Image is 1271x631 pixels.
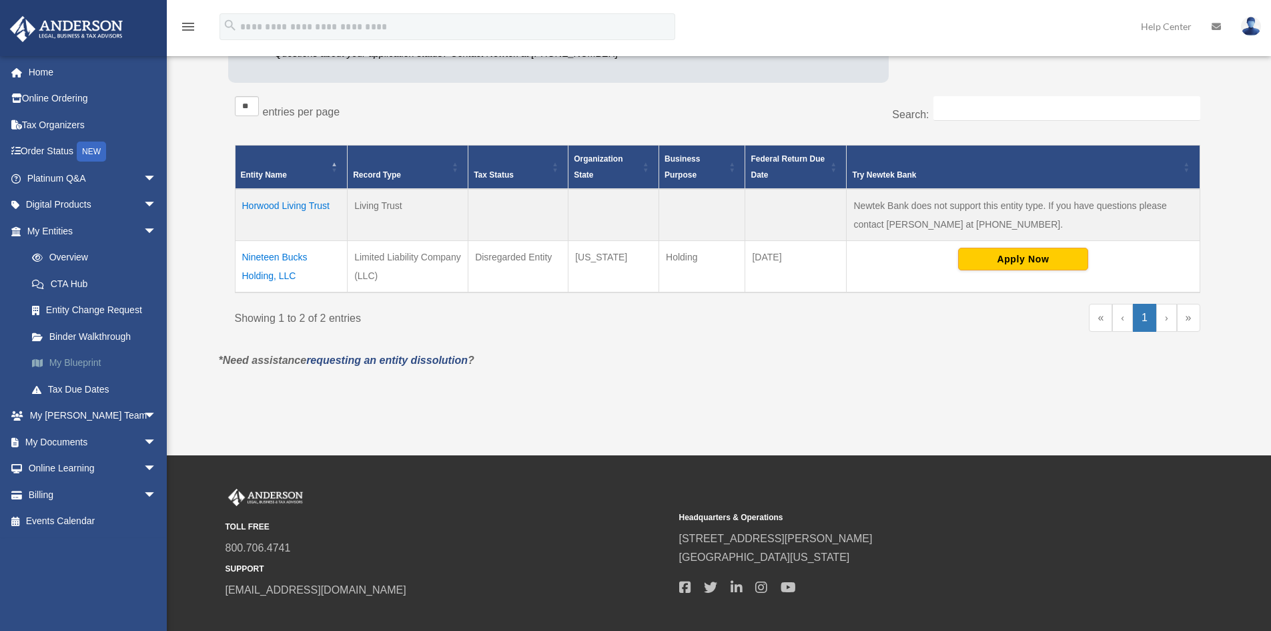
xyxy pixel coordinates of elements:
[348,241,468,293] td: Limited Liability Company (LLC)
[226,520,670,534] small: TOLL FREE
[6,16,127,42] img: Anderson Advisors Platinum Portal
[9,85,177,112] a: Online Ordering
[226,489,306,506] img: Anderson Advisors Platinum Portal
[9,429,177,455] a: My Documentsarrow_drop_down
[9,218,177,244] a: My Entitiesarrow_drop_down
[1112,304,1133,332] a: Previous
[143,403,170,430] span: arrow_drop_down
[474,170,514,180] span: Tax Status
[9,59,177,85] a: Home
[659,241,745,293] td: Holding
[568,241,659,293] td: [US_STATE]
[19,323,177,350] a: Binder Walkthrough
[9,138,177,166] a: Order StatusNEW
[9,165,177,192] a: Platinum Q&Aarrow_drop_down
[226,542,291,554] a: 800.706.4741
[143,481,170,509] span: arrow_drop_down
[219,355,474,366] em: *Need assistance ?
[180,23,196,35] a: menu
[659,146,745,190] th: Business Purpose: Activate to sort
[19,270,177,297] a: CTA Hub
[180,19,196,35] i: menu
[9,508,177,535] a: Events Calendar
[751,154,825,180] span: Federal Return Due Date
[223,18,238,33] i: search
[9,403,177,429] a: My [PERSON_NAME] Teamarrow_drop_down
[1156,304,1177,332] a: Next
[353,170,401,180] span: Record Type
[235,241,348,293] td: Nineteen Bucks Holding, LLC
[1089,304,1112,332] a: First
[568,146,659,190] th: Organization State: Activate to sort
[679,552,850,563] a: [GEOGRAPHIC_DATA][US_STATE]
[468,241,568,293] td: Disregarded Entity
[235,189,348,241] td: Horwood Living Trust
[143,429,170,456] span: arrow_drop_down
[306,355,468,366] a: requesting an entity dissolution
[679,511,1124,525] small: Headquarters & Operations
[665,154,700,180] span: Business Purpose
[348,189,468,241] td: Living Trust
[235,146,348,190] th: Entity Name: Activate to invert sorting
[1133,304,1156,332] a: 1
[847,189,1200,241] td: Newtek Bank does not support this entity type. If you have questions please contact [PERSON_NAME]...
[9,455,177,482] a: Online Learningarrow_drop_down
[143,218,170,245] span: arrow_drop_down
[77,142,106,162] div: NEW
[9,481,177,508] a: Billingarrow_drop_down
[226,584,406,596] a: [EMAIL_ADDRESS][DOMAIN_NAME]
[847,146,1200,190] th: Try Newtek Bank : Activate to sort
[958,248,1088,270] button: Apply Now
[19,297,177,324] a: Entity Change Request
[852,167,1179,183] div: Try Newtek Bank
[9,112,177,138] a: Tax Organizers
[235,304,708,328] div: Showing 1 to 2 of 2 entries
[143,455,170,483] span: arrow_drop_down
[745,241,847,293] td: [DATE]
[226,562,670,576] small: SUPPORT
[468,146,568,190] th: Tax Status: Activate to sort
[241,170,287,180] span: Entity Name
[745,146,847,190] th: Federal Return Due Date: Activate to sort
[1177,304,1200,332] a: Last
[19,350,177,377] a: My Blueprint
[9,192,177,218] a: Digital Productsarrow_drop_down
[143,192,170,219] span: arrow_drop_down
[19,376,177,403] a: Tax Due Dates
[143,165,170,192] span: arrow_drop_down
[679,533,873,544] a: [STREET_ADDRESS][PERSON_NAME]
[19,244,170,271] a: Overview
[1241,17,1261,36] img: User Pic
[574,154,622,180] span: Organization State
[892,109,929,120] label: Search:
[348,146,468,190] th: Record Type: Activate to sort
[263,106,340,118] label: entries per page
